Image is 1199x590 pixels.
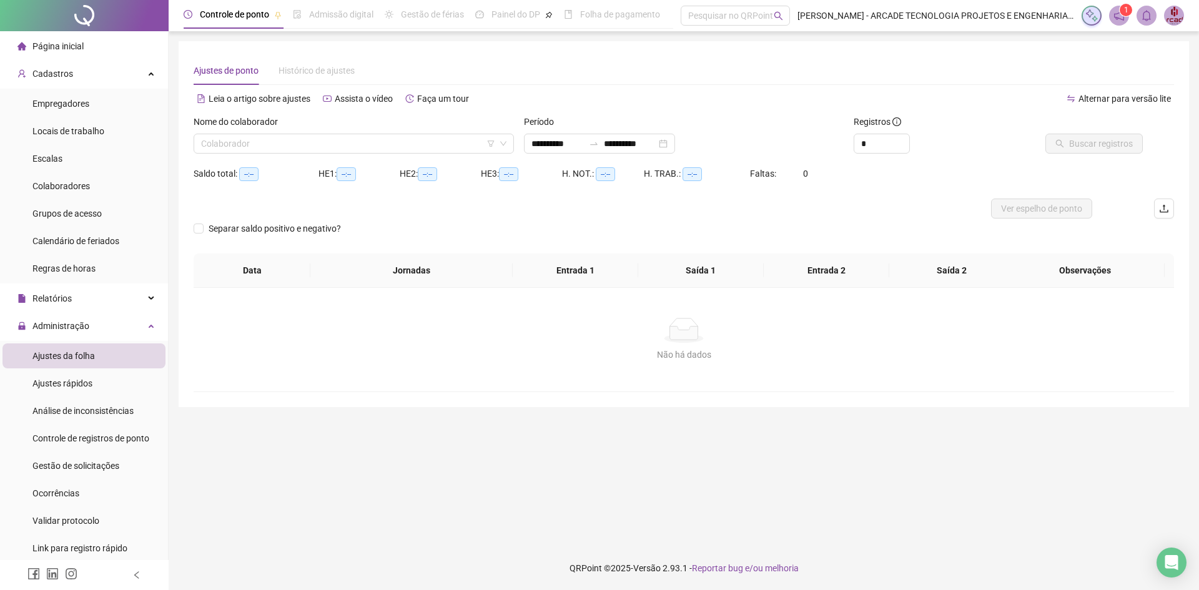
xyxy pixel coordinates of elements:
span: swap-right [589,139,599,149]
th: Saída 2 [889,253,1015,288]
span: Observações [1015,263,1155,277]
span: Página inicial [32,41,84,51]
span: Regras de horas [32,263,96,273]
th: Entrada 2 [764,253,889,288]
span: Alternar para versão lite [1078,94,1171,104]
span: file-done [293,10,302,19]
footer: QRPoint © 2025 - 2.93.1 - [169,546,1199,590]
span: Folha de pagamento [580,9,660,19]
span: Administração [32,321,89,331]
span: Link para registro rápido [32,543,127,553]
button: Buscar registros [1045,134,1143,154]
span: Leia o artigo sobre ajustes [209,94,310,104]
img: 12371 [1165,6,1183,25]
span: Controle de registros de ponto [32,433,149,443]
label: Nome do colaborador [194,115,286,129]
span: notification [1113,10,1125,21]
span: linkedin [46,568,59,580]
span: Gestão de férias [401,9,464,19]
span: upload [1159,204,1169,214]
span: file [17,294,26,303]
span: instagram [65,568,77,580]
span: Grupos de acesso [32,209,102,219]
span: --:-- [239,167,259,181]
span: Calendário de feriados [32,236,119,246]
span: Empregadores [32,99,89,109]
span: Ocorrências [32,488,79,498]
span: Relatórios [32,293,72,303]
div: Não há dados [209,348,1159,361]
th: Saída 1 [638,253,764,288]
span: --:-- [418,167,437,181]
span: Registros [854,115,901,129]
span: book [564,10,573,19]
span: 1 [1124,6,1128,14]
span: Validar protocolo [32,516,99,526]
span: to [589,139,599,149]
span: --:-- [337,167,356,181]
span: [PERSON_NAME] - ARCADE TECNOLOGIA PROJETOS E ENGENHARIA LTDA [797,9,1074,22]
span: home [17,42,26,51]
span: --:-- [596,167,615,181]
span: 0 [803,169,808,179]
span: Separar saldo positivo e negativo? [204,222,346,235]
div: Open Intercom Messenger [1157,548,1187,578]
span: facebook [27,568,40,580]
th: Observações [1005,253,1165,288]
span: --:-- [499,167,518,181]
img: sparkle-icon.fc2bf0ac1784a2077858766a79e2daf3.svg [1085,9,1098,22]
span: Ajustes de ponto [194,66,259,76]
span: Análise de inconsistências [32,406,134,416]
span: down [500,140,507,147]
span: search [774,11,783,21]
span: swap [1067,94,1075,103]
button: Ver espelho de ponto [991,199,1092,219]
span: Faça um tour [417,94,469,104]
span: Escalas [32,154,62,164]
span: Colaboradores [32,181,90,191]
span: Faltas: [750,169,778,179]
span: Gestão de solicitações [32,461,119,471]
span: --:-- [683,167,702,181]
div: Saldo total: [194,167,318,181]
span: lock [17,322,26,330]
span: Ajustes da folha [32,351,95,361]
div: HE 3: [481,167,562,181]
div: HE 2: [400,167,481,181]
span: Histórico de ajustes [279,66,355,76]
span: Admissão digital [309,9,373,19]
span: youtube [323,94,332,103]
span: bell [1141,10,1152,21]
div: H. NOT.: [562,167,644,181]
th: Entrada 1 [513,253,638,288]
span: Controle de ponto [200,9,269,19]
span: Locais de trabalho [32,126,104,136]
label: Período [524,115,562,129]
span: sun [385,10,393,19]
span: info-circle [892,117,901,126]
sup: 1 [1120,4,1132,16]
span: Painel do DP [491,9,540,19]
span: Versão [633,563,661,573]
span: history [405,94,414,103]
div: H. TRAB.: [644,167,750,181]
span: Assista o vídeo [335,94,393,104]
span: filter [487,140,495,147]
span: file-text [197,94,205,103]
span: dashboard [475,10,484,19]
th: Jornadas [310,253,513,288]
span: pushpin [545,11,553,19]
span: Ajustes rápidos [32,378,92,388]
span: clock-circle [184,10,192,19]
span: pushpin [274,11,282,19]
div: HE 1: [318,167,400,181]
span: left [132,571,141,579]
span: Cadastros [32,69,73,79]
th: Data [194,253,310,288]
span: user-add [17,69,26,78]
span: Reportar bug e/ou melhoria [692,563,799,573]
